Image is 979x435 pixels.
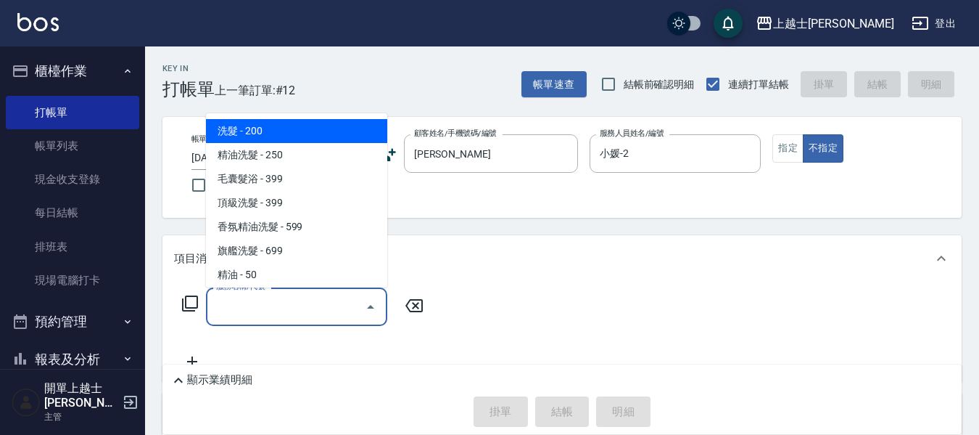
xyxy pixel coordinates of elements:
p: 主管 [44,410,118,423]
h2: Key In [162,64,215,73]
span: 精油 - 50 [206,263,387,287]
span: 毛囊髮浴 - 399 [206,167,387,191]
button: 登出 [906,10,962,37]
button: save [714,9,743,38]
p: 顯示業績明細 [187,373,252,388]
a: 每日結帳 [6,196,139,229]
button: 上越士[PERSON_NAME] [750,9,900,38]
a: 打帳單 [6,96,139,129]
span: 香氛精油洗髮 - 599 [206,215,387,239]
span: 海鹽洗髮 - 599 [206,287,387,311]
span: 上一筆訂單:#12 [215,81,296,99]
a: 排班表 [6,230,139,264]
a: 現場電腦打卡 [6,264,139,297]
button: 帳單速查 [521,71,587,98]
h5: 開單上越士[PERSON_NAME] [44,381,118,410]
div: 上越士[PERSON_NAME] [773,15,894,33]
button: 不指定 [803,134,843,163]
span: 旗艦洗髮 - 699 [206,239,387,263]
button: 預約管理 [6,303,139,341]
input: YYYY/MM/DD hh:mm [191,146,331,170]
a: 現金收支登錄 [6,163,139,196]
span: 洗髮 - 200 [206,119,387,143]
label: 服務人員姓名/編號 [600,128,664,139]
span: 連續打單結帳 [728,77,789,92]
span: 精油洗髮 - 250 [206,143,387,167]
div: 項目消費 [162,235,962,282]
img: Logo [17,13,59,31]
button: 櫃檯作業 [6,52,139,90]
label: 帳單日期 [191,134,222,145]
button: Close [359,296,382,319]
button: 報表及分析 [6,341,139,378]
p: 項目消費 [174,251,218,267]
img: Person [12,388,41,417]
a: 帳單列表 [6,129,139,163]
button: 指定 [772,134,804,163]
span: 結帳前確認明細 [624,77,695,92]
span: 頂級洗髮 - 399 [206,191,387,215]
label: 顧客姓名/手機號碼/編號 [414,128,497,139]
h3: 打帳單 [162,79,215,99]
